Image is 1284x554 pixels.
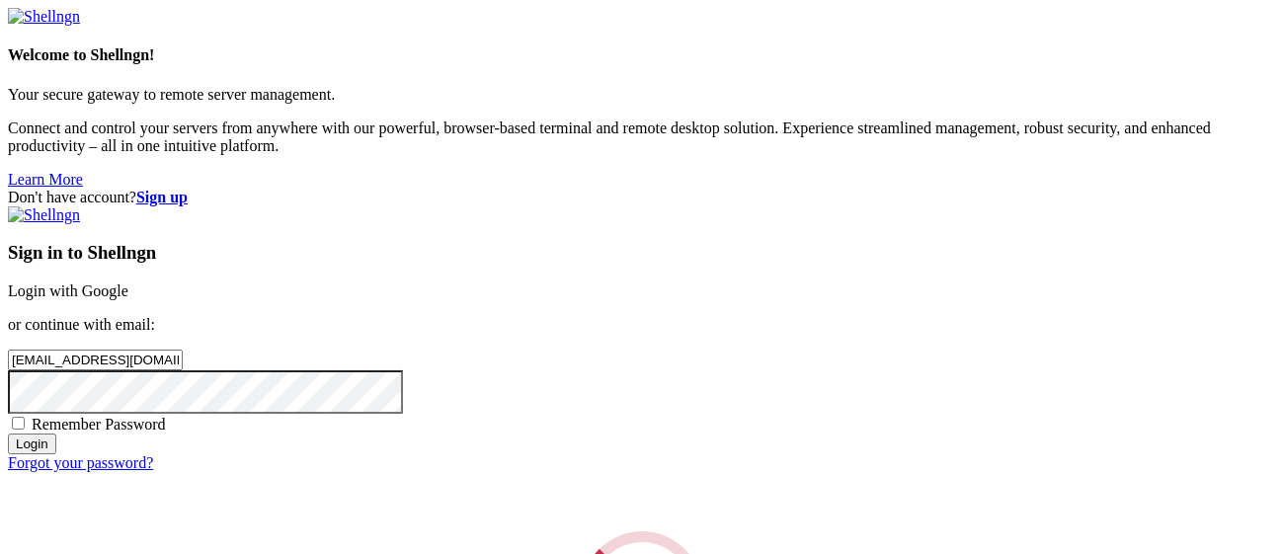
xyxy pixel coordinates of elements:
a: Forgot your password? [8,454,153,471]
h4: Welcome to Shellngn! [8,46,1276,64]
a: Sign up [136,189,188,205]
img: Shellngn [8,206,80,224]
input: Login [8,434,56,454]
img: Shellngn [8,8,80,26]
p: Connect and control your servers from anywhere with our powerful, browser-based terminal and remo... [8,119,1276,155]
input: Remember Password [12,417,25,430]
h3: Sign in to Shellngn [8,242,1276,264]
p: or continue with email: [8,316,1276,334]
span: Remember Password [32,416,166,433]
input: Email address [8,350,183,370]
a: Login with Google [8,282,128,299]
p: Your secure gateway to remote server management. [8,86,1276,104]
a: Learn More [8,171,83,188]
div: Don't have account? [8,189,1276,206]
